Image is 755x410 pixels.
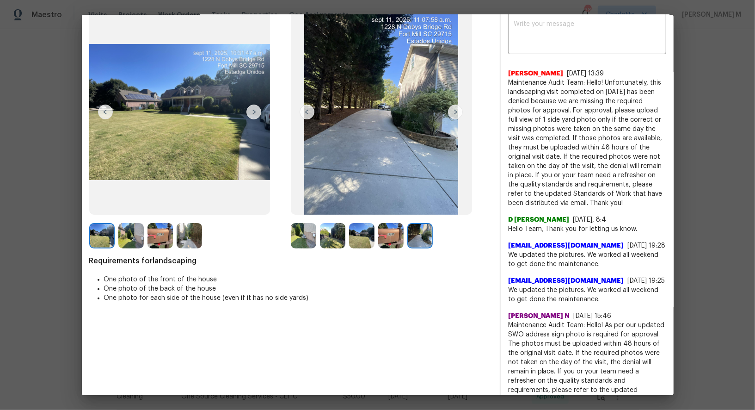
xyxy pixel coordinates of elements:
span: [DATE] 15:46 [574,313,612,319]
span: [PERSON_NAME] [508,69,564,78]
span: We updated the pictures. We worked all weekend to get done the maintenance. [508,250,666,269]
li: One photo for each side of the house (even if it has no side yards) [104,293,492,303]
li: One photo of the back of the house [104,284,492,293]
img: right-chevron-button-url [246,105,261,119]
span: [EMAIL_ADDRESS][DOMAIN_NAME] [508,241,624,250]
span: D [PERSON_NAME] [508,215,570,224]
span: [DATE] 13:39 [567,70,604,77]
span: [EMAIL_ADDRESS][DOMAIN_NAME] [508,276,624,286]
img: left-chevron-button-url [98,105,113,119]
span: [DATE] 19:25 [628,278,665,284]
span: [DATE] 19:28 [628,242,666,249]
img: right-chevron-button-url [448,105,463,119]
span: [PERSON_NAME] N [508,311,570,321]
span: Maintenance Audit Team: Hello! Unfortunately, this landscaping visit completed on [DATE] has been... [508,78,666,208]
span: Requirements for landscaping [89,256,492,266]
img: left-chevron-button-url [300,105,314,119]
span: Hello Team, Thank you for letting us know. [508,224,666,234]
span: We updated the pictures. We worked all weekend to get done the maintenance. [508,286,666,304]
span: [DATE], 8:4 [573,217,607,223]
li: One photo of the front of the house [104,275,492,284]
